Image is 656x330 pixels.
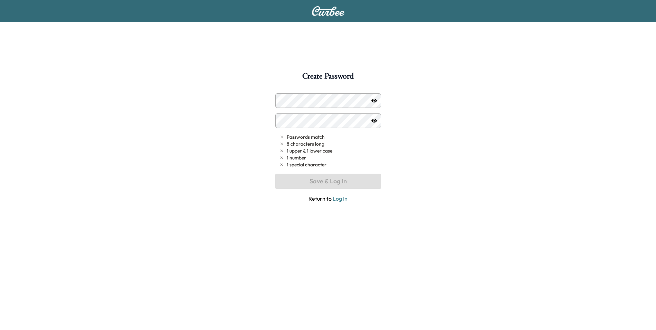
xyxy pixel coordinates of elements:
img: Curbee Logo [312,6,345,16]
a: Log In [333,195,348,202]
span: Return to [275,194,381,203]
span: 1 upper & 1 lower case [287,147,332,154]
h1: Create Password [302,72,353,84]
span: 1 special character [287,161,326,168]
span: Passwords match [287,134,325,140]
span: 8 characters long [287,140,324,147]
span: 1 number [287,154,306,161]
